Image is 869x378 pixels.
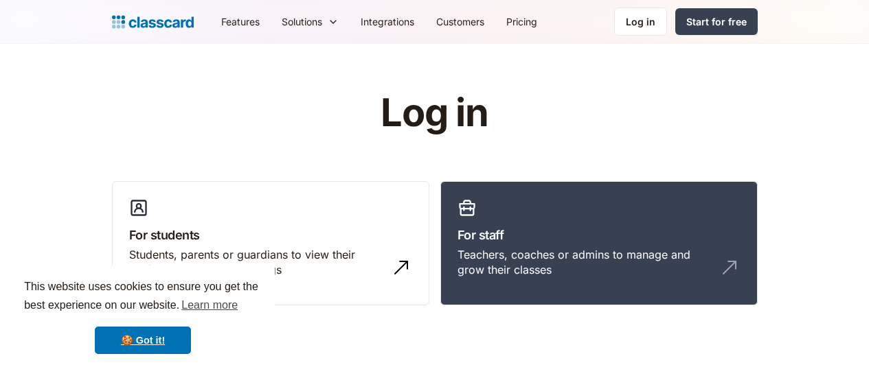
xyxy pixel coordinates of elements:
div: Start for free [686,14,747,29]
span: This website uses cookies to ensure you get the best experience on our website. [24,279,262,316]
a: Pricing [495,6,548,37]
a: Start for free [675,8,758,35]
a: learn more about cookies [179,295,240,316]
div: Log in [626,14,655,29]
a: For staffTeachers, coaches or admins to manage and grow their classes [440,181,758,306]
a: Integrations [350,6,425,37]
a: Logo [112,12,194,32]
div: Teachers, coaches or admins to manage and grow their classes [458,247,713,278]
h3: For staff [458,226,741,244]
h1: Log in [216,92,653,134]
div: cookieconsent [11,265,275,367]
a: Features [210,6,271,37]
a: Customers [425,6,495,37]
div: Students, parents or guardians to view their profile and manage bookings [129,247,385,278]
div: Solutions [282,14,322,29]
a: Log in [614,8,667,36]
a: For studentsStudents, parents or guardians to view their profile and manage bookings [112,181,429,306]
div: Solutions [271,6,350,37]
a: dismiss cookie message [95,327,191,354]
h3: For students [129,226,412,244]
